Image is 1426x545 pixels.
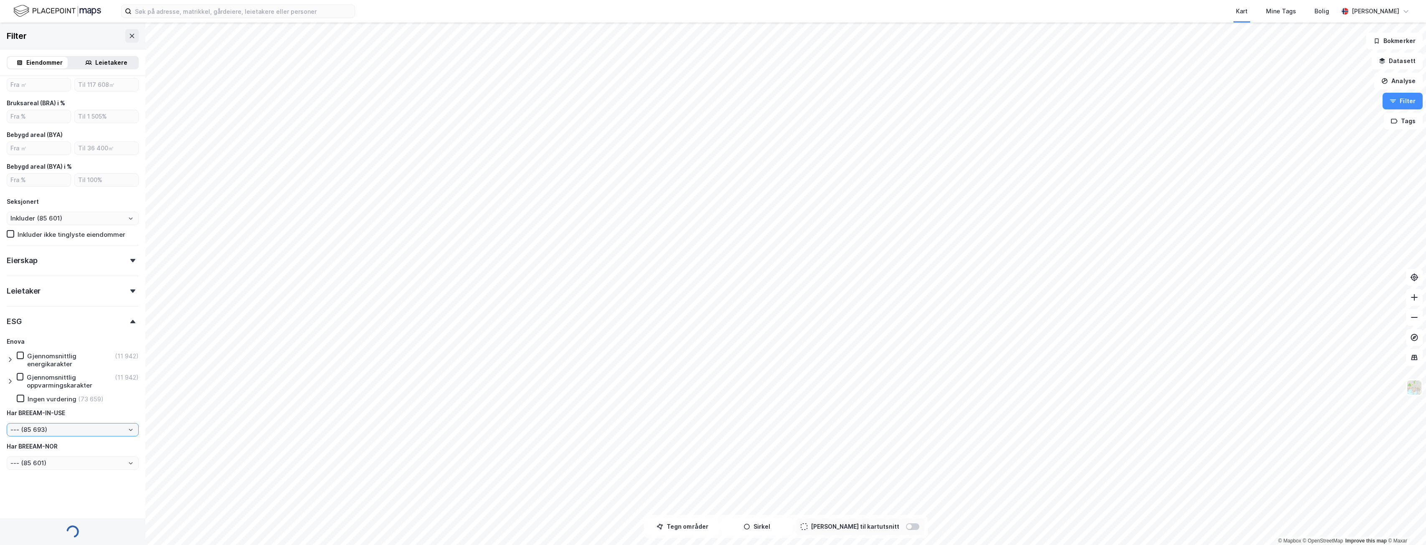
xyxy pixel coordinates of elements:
[1278,538,1301,544] a: Mapbox
[75,142,138,155] input: Til 36 400㎡
[1303,538,1343,544] a: OpenStreetMap
[7,212,138,225] input: ClearOpen
[7,256,37,266] div: Eierskap
[1236,6,1248,16] div: Kart
[647,518,718,535] button: Tegn områder
[811,522,899,532] div: [PERSON_NAME] til kartutsnitt
[7,408,65,418] div: Har BREEAM-IN-USE
[7,162,72,172] div: Bebygd areal (BYA) i %
[7,142,71,155] input: Fra ㎡
[1374,73,1423,89] button: Analyse
[1314,6,1329,16] div: Bolig
[721,518,792,535] button: Sirkel
[7,98,65,108] div: Bruksareal (BRA) i %
[115,352,139,360] div: (11 942)
[1352,6,1399,16] div: [PERSON_NAME]
[95,58,127,68] div: Leietakere
[1266,6,1296,16] div: Mine Tags
[127,215,134,222] button: Open
[18,231,125,238] div: Inkluder ikke tinglyste eiendommer
[1366,33,1423,49] button: Bokmerker
[127,426,134,433] button: Open
[7,29,27,43] div: Filter
[7,441,58,451] div: Har BREEAM-NOR
[7,286,41,296] div: Leietaker
[115,373,139,381] div: (11 942)
[1384,113,1423,129] button: Tags
[1384,505,1426,545] iframe: Chat Widget
[7,423,138,436] input: ClearOpen
[7,197,39,207] div: Seksjonert
[7,130,63,140] div: Bebygd areal (BYA)
[7,317,21,327] div: ESG
[75,110,138,123] input: Til 1 505%
[78,395,104,403] div: (73 659)
[75,174,138,186] input: Til 100%
[7,174,71,186] input: Fra %
[1345,538,1387,544] a: Improve this map
[7,110,71,123] input: Fra %
[66,525,79,538] img: spinner.a6d8c91a73a9ac5275cf975e30b51cfb.svg
[75,79,138,91] input: Til 117 608㎡
[26,58,63,68] div: Eiendommer
[127,460,134,466] button: Open
[27,352,113,368] div: Gjennomsnittlig energikarakter
[7,457,138,469] input: ClearOpen
[28,395,76,403] div: Ingen vurdering
[1383,93,1423,109] button: Filter
[7,337,25,347] div: Enova
[27,373,113,389] div: Gjennomsnittlig oppvarmingskarakter
[13,4,101,18] img: logo.f888ab2527a4732fd821a326f86c7f29.svg
[1372,53,1423,69] button: Datasett
[132,5,355,18] input: Søk på adresse, matrikkel, gårdeiere, leietakere eller personer
[1406,380,1422,395] img: Z
[7,79,71,91] input: Fra ㎡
